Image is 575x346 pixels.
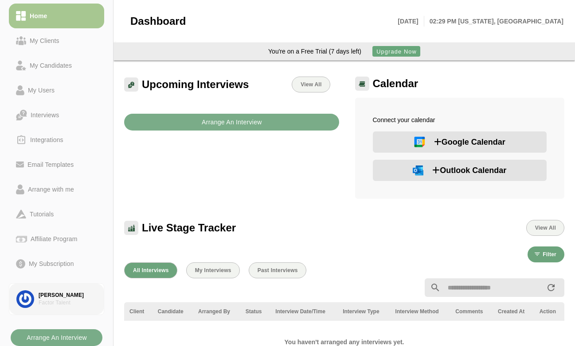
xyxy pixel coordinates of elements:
a: Arrange with me [9,177,104,202]
div: Integrations [27,135,67,145]
button: My Interviews [186,262,240,278]
span: Google Calendar [434,136,505,148]
a: Home [9,4,104,28]
a: [PERSON_NAME]Factor Talent [9,283,104,315]
div: Home [26,11,51,21]
div: My Users [24,85,58,96]
span: Filter [542,251,556,258]
p: 02:29 PM [US_STATE], [GEOGRAPHIC_DATA] [424,16,563,27]
div: Comments [455,308,487,315]
div: Action [540,308,559,315]
div: Candidate [158,308,188,315]
b: Arrange An Interview [201,114,262,131]
a: View All [292,77,330,92]
div: Interview Date/Time [275,308,332,315]
span: All Interviews [133,267,169,273]
div: Arrange with me [24,184,78,195]
button: Outlook Calendar [373,160,547,181]
span: View All [535,225,556,231]
span: Dashboard [130,15,186,28]
span: Upgrade Now [376,48,417,55]
a: My Users [9,78,104,103]
button: Arrange An Interview [11,329,102,346]
span: Calendar [373,77,419,90]
p: Connect your calendar [373,115,547,124]
div: Created At [498,308,529,315]
button: Upgrade Now [372,46,420,57]
div: Factor Talent [39,299,97,307]
span: Live Stage Tracker [142,221,236,235]
a: My Clients [9,28,104,53]
span: View All [300,81,321,88]
div: Affiliate Program [27,234,81,244]
p: [DATE] [398,16,424,27]
button: All Interviews [124,262,177,278]
div: Arranged By [198,308,235,315]
button: Google Calendar [373,131,547,153]
a: Integrations [9,127,104,152]
button: Past Interviews [249,262,306,278]
div: Status [246,308,265,315]
a: Interviews [9,103,104,127]
button: Filter [528,246,564,262]
div: My Candidates [26,60,75,71]
div: Interviews [27,110,63,120]
div: Email Templates [24,159,77,170]
div: You're on a Free Trial (7 days left) [268,46,361,56]
div: My Clients [26,35,63,46]
i: appended action [546,282,556,293]
div: Client [129,308,147,315]
button: View All [526,220,564,236]
div: Interview Type [343,308,384,315]
div: Tutorials [26,209,57,219]
a: Tutorials [9,202,104,227]
a: My Subscription [9,251,104,276]
button: Arrange An Interview [124,114,339,131]
span: Outlook Calendar [432,164,506,177]
a: Email Templates [9,152,104,177]
span: Past Interviews [257,267,298,273]
div: Interview Method [395,308,445,315]
a: Affiliate Program [9,227,104,251]
span: Upcoming Interviews [142,78,249,91]
div: My Subscription [25,258,78,269]
span: My Interviews [195,267,231,273]
b: Arrange An Interview [26,329,87,346]
a: My Candidates [9,53,104,78]
div: [PERSON_NAME] [39,292,97,299]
